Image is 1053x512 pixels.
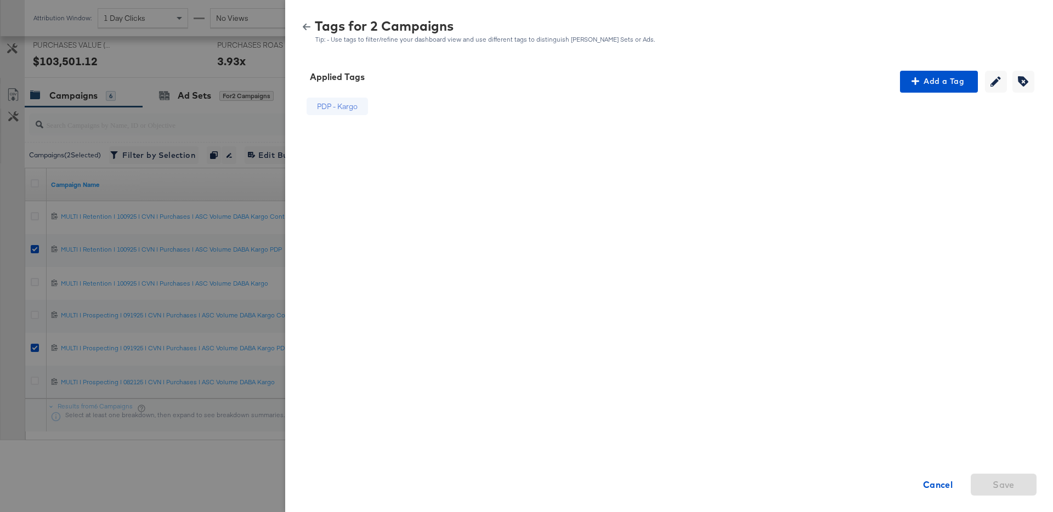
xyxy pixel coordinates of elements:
[1016,3,1046,33] button: Close
[904,75,973,88] span: Add a Tag
[905,474,971,496] button: Cancel
[315,36,655,43] div: Tip: - Use tags to filter/refine your dashboard view and use different tags to distinguish [PERSO...
[310,71,365,83] div: Applied Tags
[317,101,358,112] div: PDP - Kargo
[315,20,655,32] div: Tags for 2 Campaigns
[900,71,978,93] button: Add a Tag
[923,477,953,492] strong: Cancel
